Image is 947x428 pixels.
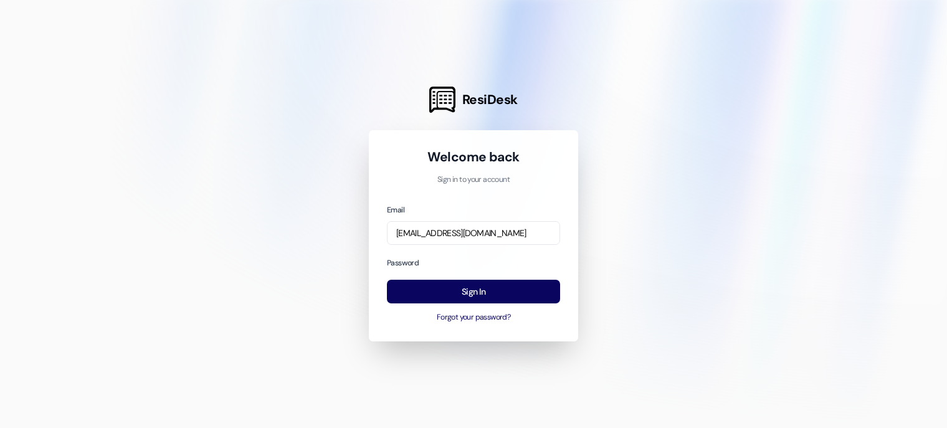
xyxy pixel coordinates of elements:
[429,87,455,113] img: ResiDesk Logo
[387,174,560,186] p: Sign in to your account
[387,312,560,323] button: Forgot your password?
[387,221,560,245] input: name@example.com
[462,91,518,108] span: ResiDesk
[387,258,419,268] label: Password
[387,148,560,166] h1: Welcome back
[387,280,560,304] button: Sign In
[387,205,404,215] label: Email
